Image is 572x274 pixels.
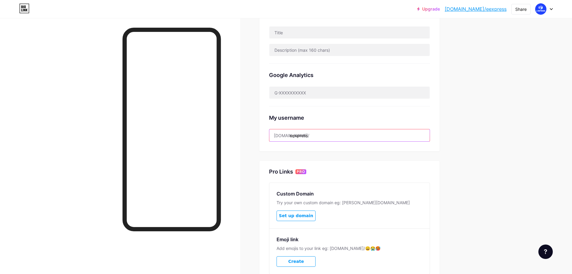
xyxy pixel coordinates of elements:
[277,256,316,267] button: Create
[277,236,422,243] div: Emoji link
[269,168,293,175] div: Pro Links
[535,3,546,15] img: jeboligistics
[274,132,309,139] div: [DOMAIN_NAME]/
[269,71,430,79] div: Google Analytics
[417,7,440,11] a: Upgrade
[277,211,316,221] button: Set up domain
[269,26,430,38] input: Title
[269,114,430,122] div: My username
[279,213,313,218] span: Set up domain
[515,6,527,12] div: Share
[288,259,304,264] span: Create
[277,245,422,251] div: Add emojis to your link eg: [DOMAIN_NAME]/😄😭🥵
[277,190,422,197] div: Custom Domain
[445,5,507,13] a: [DOMAIN_NAME]/eexpress
[269,44,430,56] input: Description (max 160 chars)
[277,200,422,206] div: Try your own custom domain eg: [PERSON_NAME][DOMAIN_NAME]
[269,129,430,141] input: username
[297,169,305,174] span: PRO
[269,87,430,99] input: G-XXXXXXXXXX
